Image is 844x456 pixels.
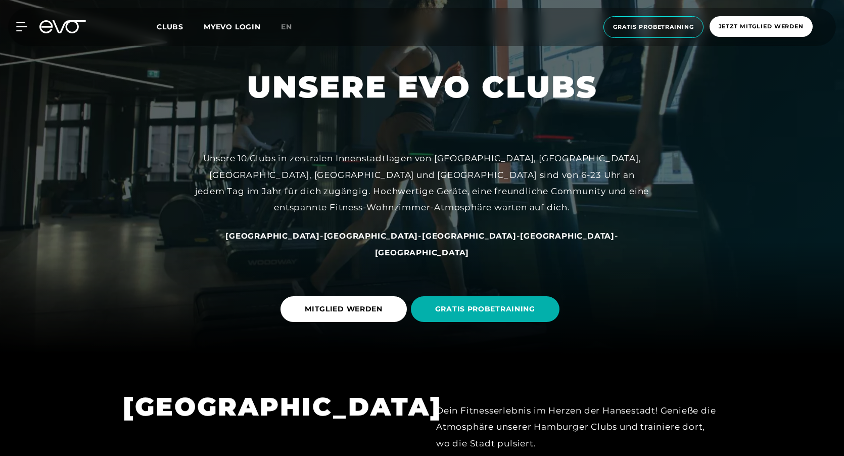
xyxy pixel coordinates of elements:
[123,390,408,423] h1: [GEOGRAPHIC_DATA]
[157,22,183,31] span: Clubs
[204,22,261,31] a: MYEVO LOGIN
[195,227,649,260] div: - - - -
[435,304,535,314] span: GRATIS PROBETRAINING
[422,231,517,241] span: [GEOGRAPHIC_DATA]
[280,289,411,330] a: MITGLIED WERDEN
[375,248,470,257] span: [GEOGRAPHIC_DATA]
[520,231,615,241] a: [GEOGRAPHIC_DATA]
[324,231,418,241] span: [GEOGRAPHIC_DATA]
[225,231,320,241] span: [GEOGRAPHIC_DATA]
[411,289,564,330] a: GRATIS PROBETRAINING
[375,247,470,257] a: [GEOGRAPHIC_DATA]
[324,231,418,241] a: [GEOGRAPHIC_DATA]
[707,16,816,38] a: Jetzt Mitglied werden
[305,304,383,314] span: MITGLIED WERDEN
[157,22,204,31] a: Clubs
[436,402,721,451] div: Dein Fitnesserlebnis im Herzen der Hansestadt! Genieße die Atmosphäre unserer Hamburger Clubs und...
[247,67,597,107] h1: UNSERE EVO CLUBS
[281,21,304,33] a: en
[613,23,694,31] span: Gratis Probetraining
[422,231,517,241] a: [GEOGRAPHIC_DATA]
[600,16,707,38] a: Gratis Probetraining
[225,231,320,241] a: [GEOGRAPHIC_DATA]
[719,22,804,31] span: Jetzt Mitglied werden
[520,231,615,241] span: [GEOGRAPHIC_DATA]
[195,150,649,215] div: Unsere 10 Clubs in zentralen Innenstadtlagen von [GEOGRAPHIC_DATA], [GEOGRAPHIC_DATA], [GEOGRAPHI...
[281,22,292,31] span: en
